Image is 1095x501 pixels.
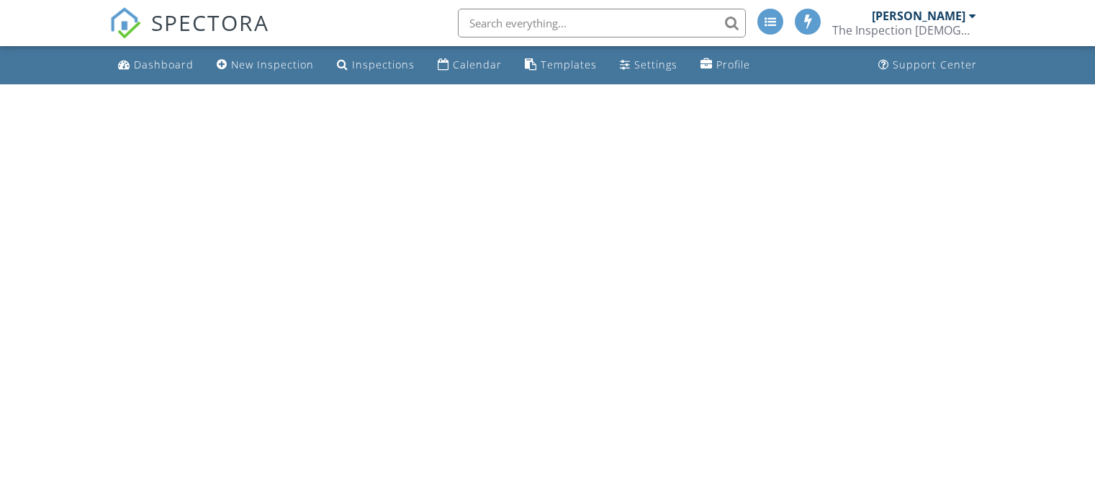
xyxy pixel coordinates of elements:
div: Support Center [893,58,977,71]
input: Search everything... [458,9,746,37]
a: New Inspection [211,52,320,79]
div: New Inspection [231,58,314,71]
img: The Best Home Inspection Software - Spectora [109,7,141,39]
div: Settings [634,58,677,71]
a: SPECTORA [109,19,269,50]
a: Settings [614,52,683,79]
a: Support Center [873,52,983,79]
div: Dashboard [134,58,194,71]
a: Templates [519,52,603,79]
div: Calendar [453,58,502,71]
a: Profile [695,52,756,79]
div: Profile [716,58,750,71]
div: Inspections [352,58,415,71]
span: SPECTORA [151,7,269,37]
a: Calendar [432,52,508,79]
div: [PERSON_NAME] [872,9,965,23]
div: Templates [541,58,597,71]
div: The Inspection Ladies, PLLC [832,23,976,37]
a: Dashboard [112,52,199,79]
a: Inspections [331,52,420,79]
